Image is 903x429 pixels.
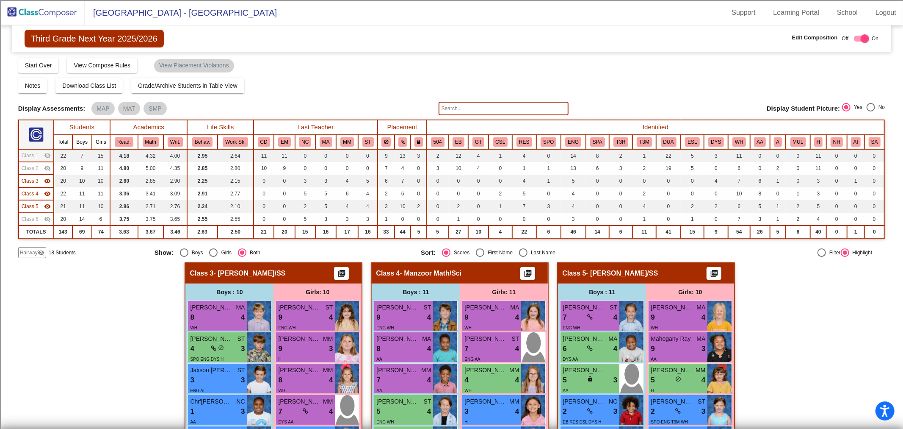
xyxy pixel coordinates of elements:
[3,157,900,165] div: Visual Art
[728,187,750,200] td: 10
[770,175,786,187] td: 1
[315,162,336,175] td: 0
[3,235,900,242] div: CANCEL
[427,149,449,162] td: 2
[110,187,138,200] td: 3.36
[767,105,840,112] span: Display Student Picture:
[274,149,295,162] td: 11
[864,135,884,149] th: Student has a STAY AWAY contract in place
[315,187,336,200] td: 5
[656,187,681,200] td: 0
[750,162,770,175] td: 0
[826,135,847,149] th: Native Hawaiian
[869,137,881,147] button: SA
[378,162,395,175] td: 7
[770,149,786,162] td: 0
[223,137,248,147] button: Work Sk.
[586,175,609,187] td: 0
[163,187,188,200] td: 3.09
[565,137,581,147] button: ENG
[810,135,826,149] th: Hispanic
[875,103,885,111] div: No
[864,162,884,175] td: 0
[218,175,254,187] td: 2.15
[55,78,123,93] button: Download Class List
[681,187,704,200] td: 0
[44,152,51,159] mat-icon: visibility_off
[489,149,512,162] td: 1
[842,103,885,114] mat-radio-group: Select an option
[453,137,464,147] button: EB
[851,103,862,111] div: Yes
[842,35,849,42] span: Off
[449,162,469,175] td: 10
[92,149,110,162] td: 15
[3,281,900,288] div: JOURNAL
[512,162,536,175] td: 1
[847,162,864,175] td: 0
[770,135,786,149] th: Asian
[3,204,900,212] div: SAVE AND GO HOME
[3,35,900,43] div: Move To ...
[847,187,864,200] td: 0
[3,296,78,305] input: Search sources
[586,187,609,200] td: 0
[681,149,704,162] td: 5
[295,175,315,187] td: 3
[609,187,632,200] td: 0
[274,187,295,200] td: 0
[72,175,92,187] td: 10
[163,162,188,175] td: 4.35
[54,162,72,175] td: 20
[258,137,270,147] button: CD
[254,120,378,135] th: Last Teacher
[44,165,51,172] mat-icon: visibility_off
[489,162,512,175] td: 0
[681,175,704,187] td: 0
[814,137,823,147] button: H
[3,43,900,50] div: Delete
[681,135,704,149] th: ESL Pull-Out
[750,175,770,187] td: 6
[864,175,884,187] td: 0
[864,149,884,162] td: 0
[774,137,782,147] button: A
[295,135,315,149] th: Natalie Cox
[54,135,72,149] th: Total
[395,162,411,175] td: 4
[3,96,900,104] div: Download
[22,177,39,185] span: Class 3
[468,175,489,187] td: 0
[115,137,133,147] button: Read.
[586,162,609,175] td: 6
[315,149,336,162] td: 0
[790,137,806,147] button: MUL
[728,175,750,187] td: 7
[561,175,586,187] td: 5
[468,135,489,149] th: Gifted and Talented
[609,135,632,149] th: Tier 3 Reading Intervention
[218,187,254,200] td: 2.77
[3,134,900,142] div: Magazine
[632,162,656,175] td: 2
[427,187,449,200] td: 0
[362,137,374,147] button: ST
[278,137,291,147] button: EM
[3,66,900,73] div: Rename
[750,149,770,162] td: 0
[732,137,746,147] button: WH
[25,82,41,89] span: Notes
[3,258,900,265] div: SAVE
[728,149,750,162] td: 11
[411,175,426,187] td: 0
[707,267,721,280] button: Print Students Details
[3,58,900,66] div: Sign out
[516,137,532,147] button: RES
[586,149,609,162] td: 8
[3,111,900,119] div: Add Outline Template
[750,135,770,149] th: African American
[847,135,864,149] th: American Indian
[561,187,586,200] td: 4
[25,30,164,47] span: Third Grade Next Year 2025/2026
[411,187,426,200] td: 0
